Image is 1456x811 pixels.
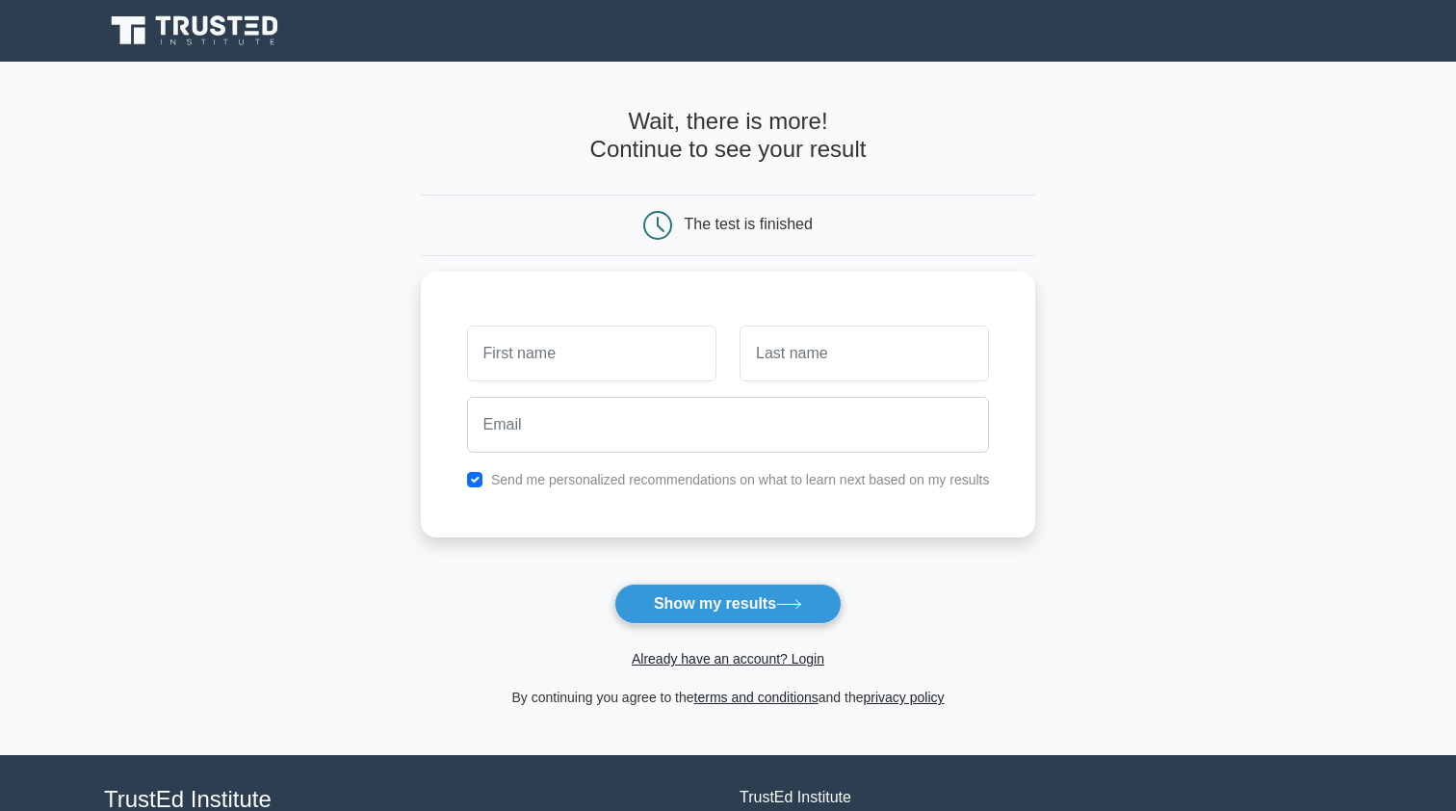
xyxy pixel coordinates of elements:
[864,690,945,705] a: privacy policy
[632,651,824,667] a: Already have an account? Login
[409,686,1048,709] div: By continuing you agree to the and the
[740,326,989,381] input: Last name
[685,216,813,232] div: The test is finished
[491,472,990,487] label: Send me personalized recommendations on what to learn next based on my results
[467,326,716,381] input: First name
[421,108,1036,164] h4: Wait, there is more! Continue to see your result
[694,690,819,705] a: terms and conditions
[467,397,990,453] input: Email
[614,584,842,624] button: Show my results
